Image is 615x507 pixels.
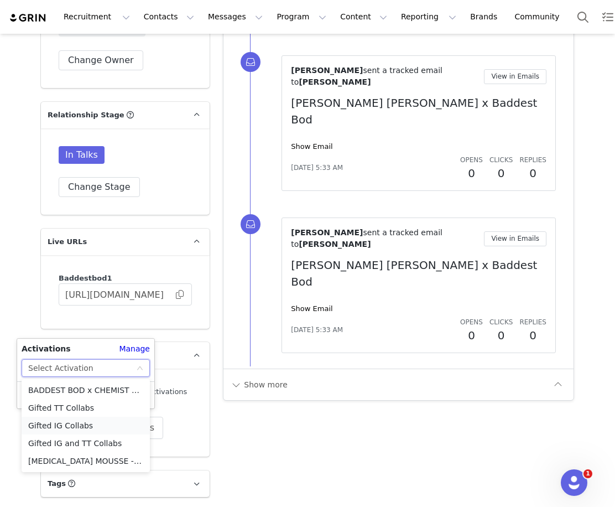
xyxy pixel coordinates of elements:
[291,325,343,335] span: [DATE] 5:33 AM
[57,4,137,29] button: Recruitment
[460,165,483,182] h2: 0
[519,165,546,182] h2: 0
[519,327,546,344] h2: 0
[22,399,150,417] li: Gifted TT Collabs
[460,156,483,164] span: Opens
[22,381,150,399] li: BADDEST BOD x CHEMIST WAREHOUSE LAUNCH
[519,156,546,164] span: Replies
[291,257,546,290] p: [PERSON_NAME] [PERSON_NAME] x Baddest Bod
[119,343,150,355] a: Manage
[489,156,513,164] span: Clicks
[137,4,201,29] button: Contacts
[291,163,343,173] span: [DATE] 5:33 AM
[48,478,66,489] span: Tags
[291,95,546,128] p: [PERSON_NAME] [PERSON_NAME] x Baddest Bod
[299,240,371,249] span: [PERSON_NAME]
[299,77,371,86] span: [PERSON_NAME]
[489,318,513,326] span: Clicks
[460,318,483,326] span: Opens
[463,4,507,29] a: Brands
[59,177,140,197] button: Change Stage
[583,469,592,478] span: 1
[48,110,124,121] span: Relationship Stage
[48,236,87,247] span: Live URLs
[508,4,571,29] a: Community
[291,66,442,86] span: sent a tracked email to
[519,318,546,326] span: Replies
[333,4,394,29] button: Content
[291,304,332,313] a: Show Email
[270,4,333,29] button: Program
[59,50,143,70] button: Change Owner
[230,376,288,394] button: Show more
[22,452,150,470] li: [MEDICAL_DATA] MOUSSE - FIRST IMPRESSIONS CAMPAIGN
[137,365,143,373] i: icon: down
[460,327,483,344] h2: 0
[484,231,546,246] button: View in Emails
[291,142,332,151] a: Show Email
[291,66,363,75] span: [PERSON_NAME]
[571,4,595,29] button: Search
[59,146,105,164] span: In Talks
[22,343,71,355] span: Activations
[28,360,93,376] div: Select Activation
[22,434,150,452] li: Gifted IG and TT Collabs
[561,469,587,496] iframe: Intercom live chat
[291,228,442,249] span: sent a tracked email to
[59,274,112,282] span: Baddestbod1
[22,417,150,434] li: Gifted IG Collabs
[394,4,463,29] button: Reporting
[489,165,513,182] h2: 0
[484,69,546,84] button: View in Emails
[201,4,269,29] button: Messages
[9,13,48,23] img: grin logo
[9,9,312,21] body: Rich Text Area. Press ALT-0 for help.
[291,228,363,237] span: [PERSON_NAME]
[489,327,513,344] h2: 0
